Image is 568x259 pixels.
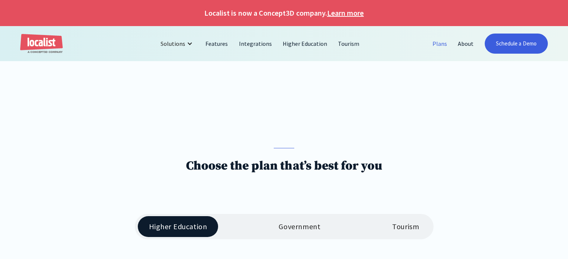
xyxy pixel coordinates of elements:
h1: Choose the plan that’s best for you [186,158,382,174]
a: Schedule a Demo [485,34,548,54]
a: About [453,35,479,53]
div: Tourism [392,222,419,231]
a: home [20,34,63,54]
a: Higher Education [277,35,333,53]
a: Features [200,35,233,53]
div: Government [279,222,320,231]
a: Tourism [333,35,365,53]
div: Solutions [161,39,185,48]
div: Higher Education [149,222,207,231]
div: Solutions [155,35,200,53]
a: Learn more [327,7,364,19]
a: Plans [427,35,453,53]
a: Integrations [234,35,277,53]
